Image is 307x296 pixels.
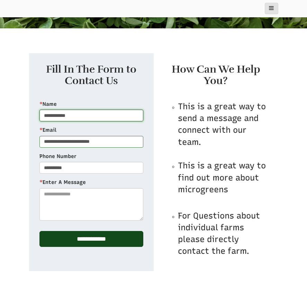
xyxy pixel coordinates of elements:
span: This is a great way to find out more about microgreens [178,160,266,194]
strong: Fill In The Form to Contact Us [46,63,136,87]
label: Email [39,127,143,134]
label: Name [39,101,143,108]
label: Enter A Message [39,179,143,186]
label: Phone Number [39,153,143,160]
span: For Questions about individual farms please directly contact the farm. [178,211,260,256]
button: main_menu [265,3,278,14]
span: This is a great way to send a message and connect with our team. [178,101,266,147]
strong: How Can We Help You? [172,63,260,87]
